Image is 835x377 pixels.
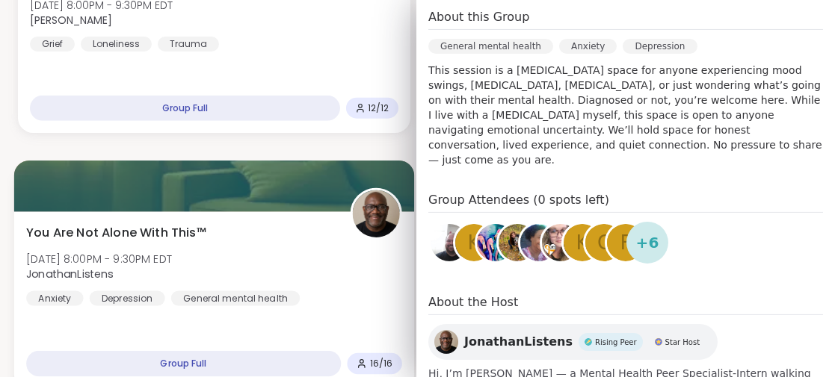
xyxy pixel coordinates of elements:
a: JonathanListensJonathanListensRising PeerRising PeerStar HostStar Host [428,324,718,360]
div: Depression [623,39,697,54]
span: K [467,228,480,258]
div: General mental health [171,290,300,305]
a: bt7lmt [540,222,582,264]
span: k [576,228,588,258]
span: [DATE] 8:00PM - 9:30PM EDT [26,251,172,266]
img: JonathanListens [434,330,458,354]
div: Group Full [26,351,341,377]
span: JonathanListens [464,333,573,351]
a: K [453,222,495,264]
a: hollyjanicki [475,222,517,264]
span: Star Host [665,337,700,348]
a: F [605,222,647,264]
a: c [583,222,625,264]
img: Rising Peer [585,338,592,346]
div: Loneliness [81,37,152,52]
img: JonathanListens [352,190,399,237]
div: Depression [90,290,165,305]
span: c [597,228,611,258]
div: Anxiety [559,39,617,54]
div: Group Full [30,96,340,121]
h4: Group Attendees (0 spots left) [428,191,823,213]
div: Trauma [158,37,219,52]
a: nicolewilliams43 [518,222,560,264]
span: 12 / 12 [369,102,389,114]
img: hollyjanicki [477,224,514,261]
a: k [561,222,603,264]
span: F [620,228,632,258]
div: Anxiety [26,290,84,305]
span: You Are Not Alone With This™ [26,223,206,241]
span: + 6 [636,231,659,254]
h4: About the Host [428,293,823,315]
div: General mental health [428,39,553,54]
b: [PERSON_NAME] [30,13,112,28]
img: bt7lmt [542,224,579,261]
a: Ashley_Voss [496,222,538,264]
span: 16 / 16 [370,358,393,370]
div: Grief [30,37,75,52]
img: Star Host [655,338,662,346]
span: Rising Peer [595,337,637,348]
p: This session is a [MEDICAL_DATA] space for anyone experiencing mood swings, [MEDICAL_DATA], [MEDI... [428,63,823,167]
img: healthynick1997 [431,224,468,261]
img: nicolewilliams43 [520,224,558,261]
a: healthynick1997 [428,222,470,264]
h4: About this Group [428,8,529,26]
b: JonathanListens [26,267,113,281]
img: Ashley_Voss [499,224,536,261]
